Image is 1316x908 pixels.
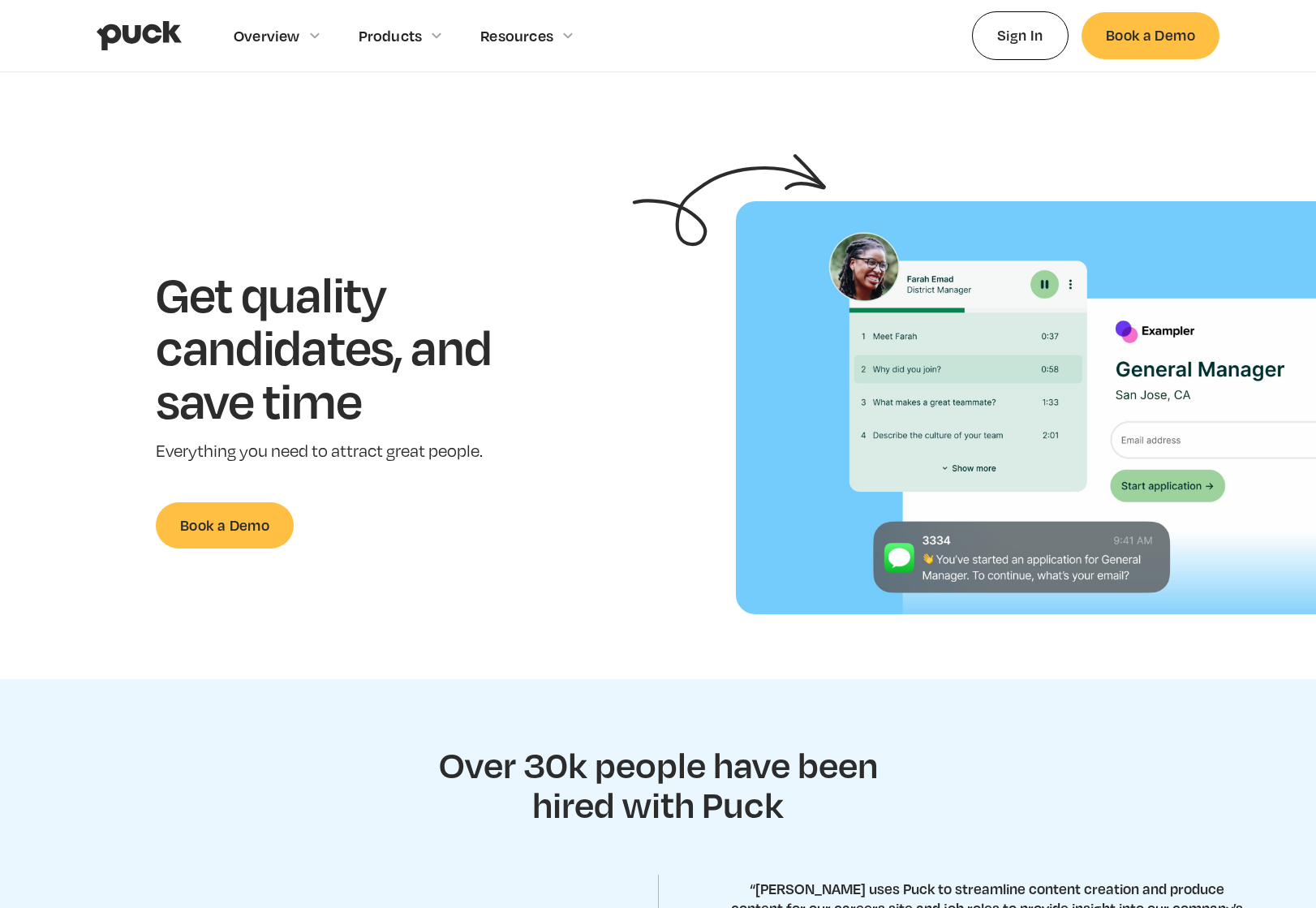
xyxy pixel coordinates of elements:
h2: Over 30k people have been hired with Puck [419,744,897,824]
a: Sign In [972,11,1069,59]
div: Products [359,27,423,45]
h1: Get quality candidates, and save time [156,267,541,427]
a: Book a Demo [1082,12,1219,58]
a: Book a Demo [156,502,294,549]
div: Resources [480,27,553,45]
p: Everything you need to attract great people. [156,440,541,463]
div: Overview [234,27,300,45]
